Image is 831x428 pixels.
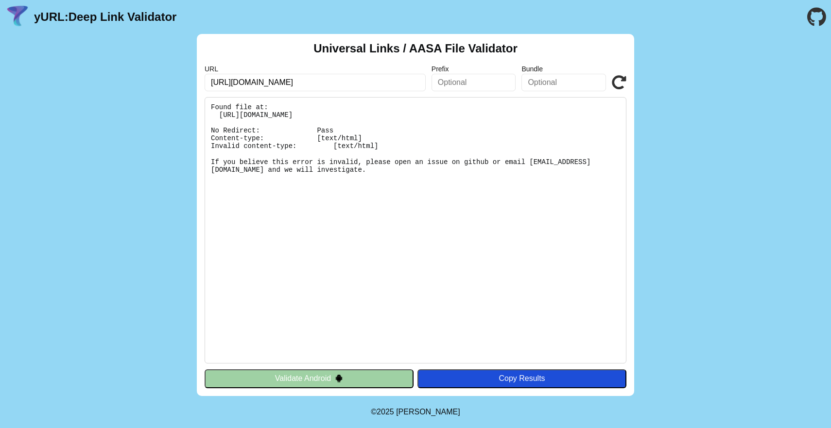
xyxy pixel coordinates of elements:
[205,74,426,91] input: Required
[205,97,626,363] pre: Found file at: [URL][DOMAIN_NAME] No Redirect: Pass Content-type: [text/html] Invalid content-typ...
[335,374,343,382] img: droidIcon.svg
[5,4,30,30] img: yURL Logo
[313,42,518,55] h2: Universal Links / AASA File Validator
[521,65,606,73] label: Bundle
[432,74,516,91] input: Optional
[417,369,626,388] button: Copy Results
[205,65,426,73] label: URL
[205,369,414,388] button: Validate Android
[34,10,176,24] a: yURL:Deep Link Validator
[396,408,460,416] a: Michael Ibragimchayev's Personal Site
[371,396,460,428] footer: ©
[432,65,516,73] label: Prefix
[377,408,394,416] span: 2025
[422,374,622,383] div: Copy Results
[521,74,606,91] input: Optional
